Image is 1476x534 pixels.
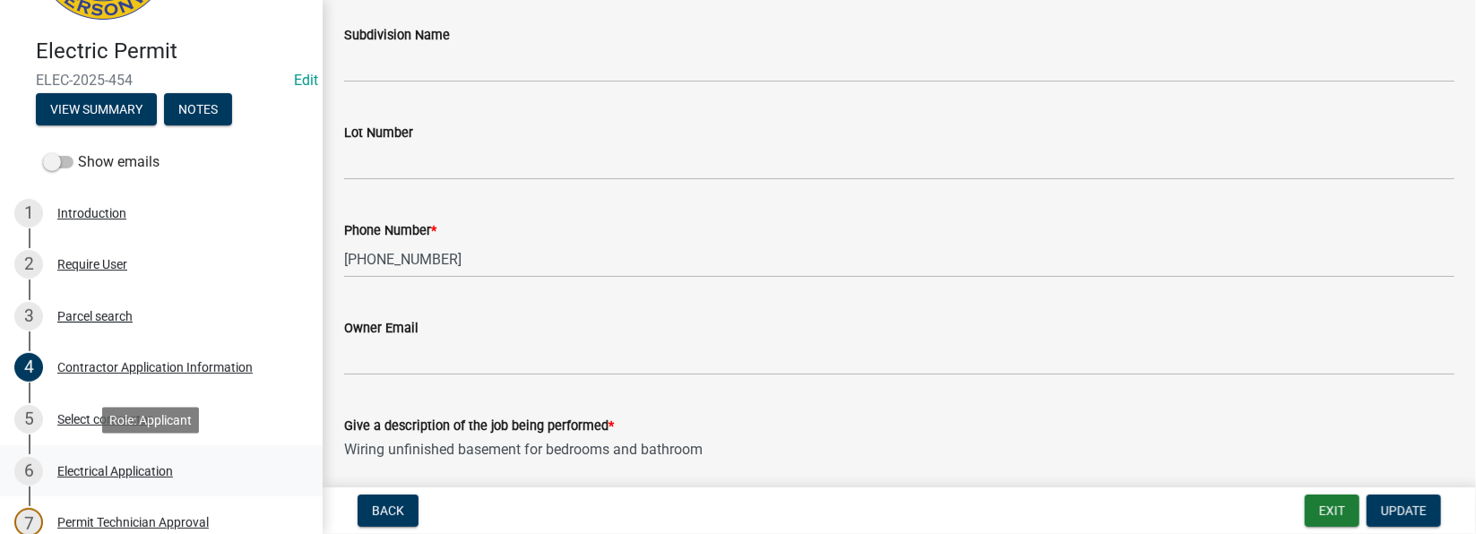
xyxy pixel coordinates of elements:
[102,407,199,433] div: Role: Applicant
[164,93,232,125] button: Notes
[57,258,127,271] div: Require User
[57,516,209,529] div: Permit Technician Approval
[1305,495,1359,527] button: Exit
[344,30,450,42] label: Subdivision Name
[57,413,152,426] div: Select contractor
[57,465,173,478] div: Electrical Application
[14,199,43,228] div: 1
[14,302,43,331] div: 3
[294,72,318,89] a: Edit
[344,127,413,140] label: Lot Number
[344,225,436,237] label: Phone Number
[294,72,318,89] wm-modal-confirm: Edit Application Number
[358,495,419,527] button: Back
[57,310,133,323] div: Parcel search
[14,353,43,382] div: 4
[1381,504,1427,518] span: Update
[344,420,614,433] label: Give a description of the job being performed
[43,151,160,173] label: Show emails
[36,103,157,117] wm-modal-confirm: Summary
[36,39,308,65] h4: Electric Permit
[372,504,404,518] span: Back
[36,72,287,89] span: ELEC-2025-454
[57,361,253,374] div: Contractor Application Information
[57,207,126,220] div: Introduction
[14,457,43,486] div: 6
[344,323,419,335] label: Owner Email
[36,93,157,125] button: View Summary
[14,250,43,279] div: 2
[164,103,232,117] wm-modal-confirm: Notes
[1367,495,1441,527] button: Update
[14,405,43,434] div: 5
